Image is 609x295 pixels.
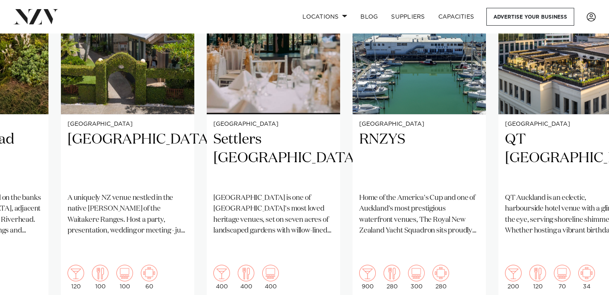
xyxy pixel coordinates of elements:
p: Home of the America's Cup and one of Auckland's most prestigious waterfront venues, The Royal New... [359,193,479,236]
div: 60 [141,265,157,290]
img: cocktail.png [68,265,84,281]
div: 280 [384,265,400,290]
div: 70 [554,265,570,290]
div: 120 [529,265,546,290]
a: Locations [296,8,354,26]
a: SUPPLIERS [384,8,431,26]
p: [GEOGRAPHIC_DATA] is one of [GEOGRAPHIC_DATA]'s most loved heritage venues, set on seven acres of... [213,193,333,236]
a: BLOG [354,8,384,26]
a: Capacities [432,8,481,26]
small: [GEOGRAPHIC_DATA] [68,121,188,127]
div: 34 [578,265,595,290]
p: A uniquely NZ venue nestled in the native [PERSON_NAME] of the Waitakere Ranges. Host a party, pr... [68,193,188,236]
img: theatre.png [262,265,279,281]
small: [GEOGRAPHIC_DATA] [359,121,479,127]
img: meeting.png [578,265,595,281]
img: meeting.png [141,265,157,281]
div: 200 [505,265,522,290]
h2: [GEOGRAPHIC_DATA] [68,130,188,186]
img: dining.png [238,265,254,281]
img: dining.png [92,265,109,281]
div: 120 [68,265,84,290]
img: cocktail.png [359,265,376,281]
img: cocktail.png [505,265,522,281]
a: Advertise your business [486,8,574,26]
img: meeting.png [433,265,449,281]
div: 400 [213,265,230,290]
div: 900 [359,265,376,290]
img: cocktail.png [213,265,230,281]
div: 300 [408,265,425,290]
img: dining.png [384,265,400,281]
img: theatre.png [116,265,133,281]
h2: Settlers [GEOGRAPHIC_DATA] [213,130,333,186]
img: theatre.png [408,265,425,281]
div: 100 [116,265,133,290]
img: nzv-logo.png [13,9,58,24]
img: theatre.png [554,265,570,281]
div: 280 [433,265,449,290]
div: 400 [262,265,279,290]
h2: RNZYS [359,130,479,186]
img: dining.png [529,265,546,281]
small: [GEOGRAPHIC_DATA] [213,121,333,127]
div: 400 [238,265,254,290]
div: 100 [92,265,109,290]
